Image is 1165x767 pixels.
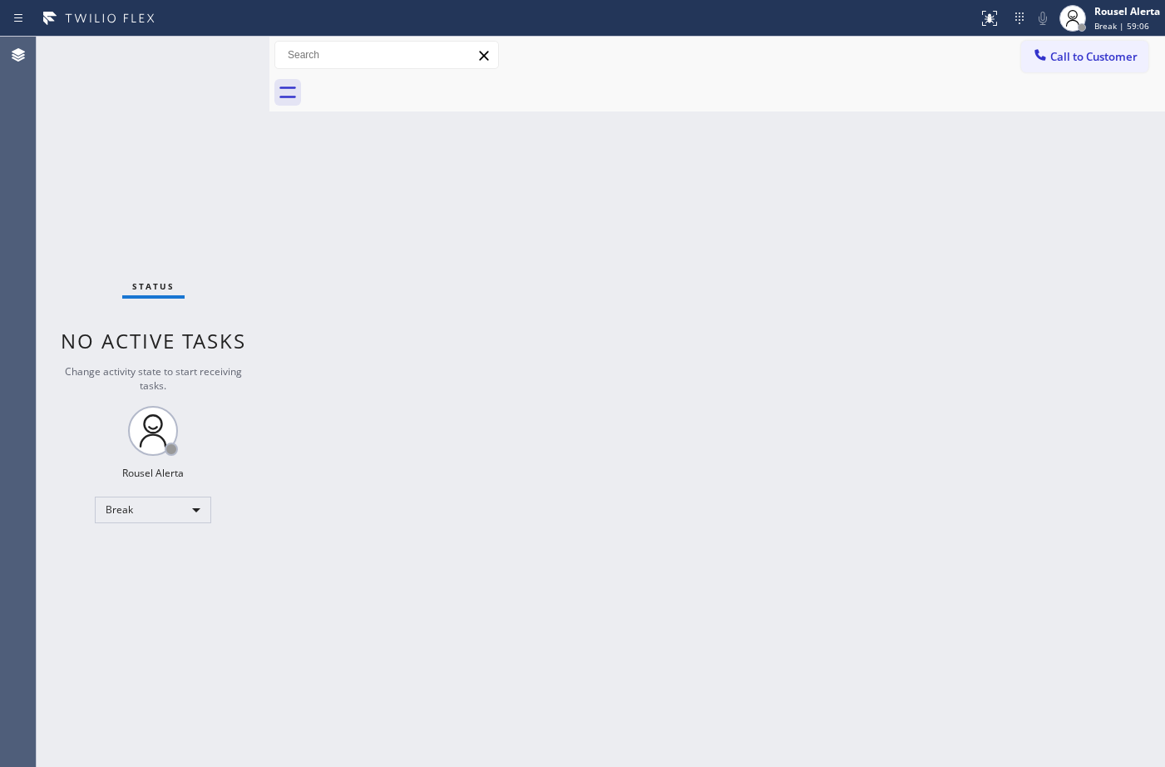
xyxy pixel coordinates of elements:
button: Call to Customer [1021,41,1148,72]
span: Status [132,280,175,292]
span: Break | 59:06 [1094,20,1149,32]
span: Call to Customer [1050,49,1138,64]
div: Rousel Alerta [1094,4,1160,18]
span: Change activity state to start receiving tasks. [65,364,242,393]
button: Mute [1031,7,1054,30]
div: Rousel Alerta [122,466,184,480]
div: Break [95,497,211,523]
input: Search [275,42,498,68]
span: No active tasks [61,327,246,354]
